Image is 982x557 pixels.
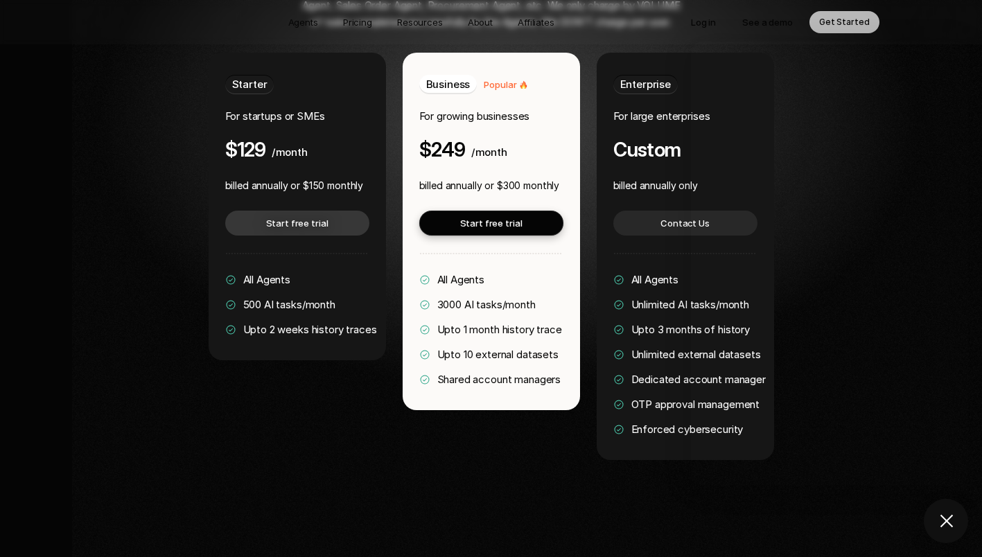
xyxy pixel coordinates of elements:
[225,177,364,194] p: billed annually or $150 monthly
[437,273,485,286] span: All Agents
[426,78,471,91] span: Business
[419,177,560,194] p: billed annually or $300 monthly
[419,211,563,236] a: Start free trial
[631,398,760,411] span: OTP approval management
[631,323,750,336] span: Upto 3 months of history
[225,211,369,236] a: Start free trial
[225,109,325,123] span: For startups or SMEs
[460,216,523,230] p: Start free trial
[468,15,493,29] p: About
[459,11,501,33] a: About
[437,373,561,386] span: Shared account managers
[437,323,562,336] span: Upto 1 month history trace
[397,15,443,29] p: Resources
[660,216,710,230] p: Contact Us
[272,145,308,159] span: /month
[266,216,328,230] p: Start free trial
[681,11,726,33] a: Log in
[437,348,559,361] span: Upto 10 external datasets
[631,373,766,386] span: Dedicated account manager
[343,15,372,29] p: Pricing
[243,323,377,336] span: Upto 2 weeks history traces
[631,348,761,361] span: Unlimited external datasets
[620,78,672,91] span: Enterprise
[733,11,803,33] a: See a demo
[243,273,291,286] span: All Agents
[471,145,507,159] span: /month
[631,423,744,436] span: Enforced cybersecurity
[484,79,516,90] span: Popular
[613,139,681,161] h4: Custom
[809,11,879,33] a: Get Started
[280,11,326,33] a: Agents
[509,11,563,33] a: Affiliates
[419,139,466,161] h4: $249
[518,15,554,29] p: Affiliates
[225,139,266,161] h4: $129
[389,11,451,33] a: Resources
[613,211,757,236] a: Contact Us
[613,109,710,123] span: For large enterprises
[419,109,530,123] span: For growing businesses
[631,273,679,286] span: All Agents
[691,15,716,29] p: Log in
[613,177,698,194] p: billed annually only
[232,78,268,91] span: Starter
[631,298,749,311] span: Unlimited AI tasks/month
[243,298,335,311] span: 500 AI tasks/month
[288,15,318,29] p: Agents
[335,11,380,33] a: Pricing
[819,15,870,29] p: Get Started
[742,15,793,29] p: See a demo
[437,298,536,311] span: 3000 AI tasks/month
